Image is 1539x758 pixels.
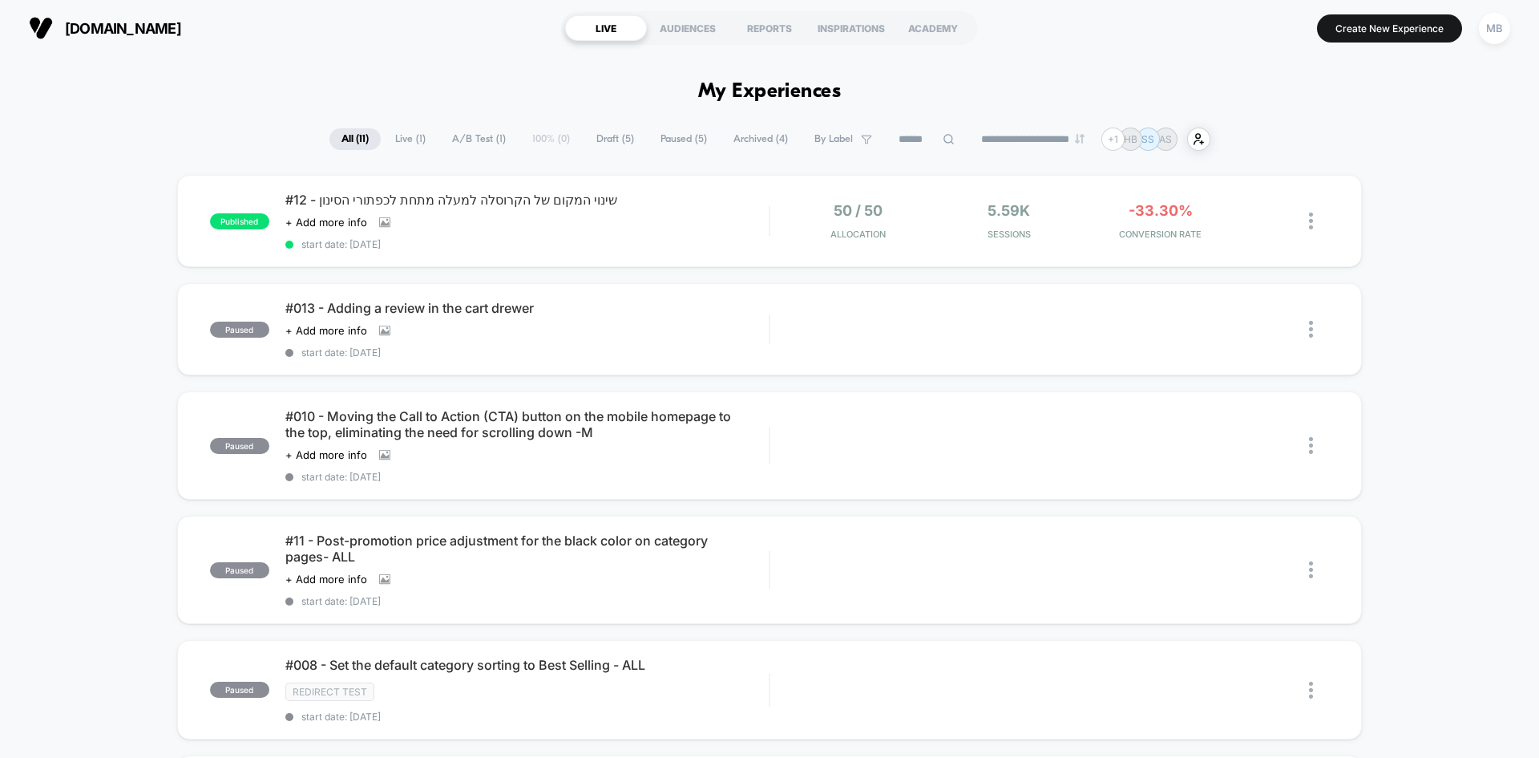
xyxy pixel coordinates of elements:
[698,80,842,103] h1: My Experiences
[210,322,269,338] span: paused
[285,324,367,337] span: + Add more info
[810,15,892,41] div: INSPIRATIONS
[1101,128,1125,151] div: + 1
[210,438,269,454] span: paused
[814,133,853,145] span: By Label
[1309,561,1313,578] img: close
[1309,213,1313,229] img: close
[584,128,646,150] span: Draft ( 5 )
[210,682,269,698] span: paused
[285,711,769,723] span: start date: [DATE]
[1309,682,1313,699] img: close
[647,15,729,41] div: AUDIENCES
[285,533,769,565] span: #11 - Post-promotion price adjustment for the black color on category pages- ALL
[285,573,367,586] span: + Add more info
[834,202,883,219] span: 50 / 50
[1124,133,1137,145] p: HB
[383,128,438,150] span: Live ( 1 )
[729,15,810,41] div: REPORTS
[24,15,186,41] button: [DOMAIN_NAME]
[285,347,769,359] span: start date: [DATE]
[988,202,1030,219] span: 5.59k
[1075,134,1085,144] img: end
[830,229,886,240] span: Allocation
[1159,133,1172,145] p: AS
[565,15,647,41] div: LIVE
[892,15,974,41] div: ACADEMY
[210,213,269,229] span: published
[1309,437,1313,454] img: close
[65,20,181,37] span: [DOMAIN_NAME]
[329,128,381,150] span: All ( 11 )
[285,683,374,701] span: Redirect Test
[285,238,769,250] span: start date: [DATE]
[440,128,518,150] span: A/B Test ( 1 )
[1129,202,1193,219] span: -33.30%
[1141,133,1154,145] p: SS
[285,216,367,229] span: + Add more info
[1479,13,1510,44] div: MB
[285,595,769,607] span: start date: [DATE]
[1317,14,1462,43] button: Create New Experience
[285,408,769,440] span: #010 - Moving the Call to Action (CTA) button on the mobile homepage to the top, eliminating the ...
[210,562,269,578] span: paused
[29,16,53,40] img: Visually logo
[285,448,367,461] span: + Add more info
[1474,12,1515,45] button: MB
[938,229,1081,240] span: Sessions
[721,128,800,150] span: Archived ( 4 )
[285,300,769,316] span: #013 - Adding a review in the cart drewer
[285,192,769,208] span: #12 - שינוי המקום של הקרוסלה למעלה מתחת לכפתורי הסינון
[1309,321,1313,338] img: close
[285,657,769,673] span: #008 - Set the default category sorting to Best Selling - ALL
[1089,229,1232,240] span: CONVERSION RATE
[285,471,769,483] span: start date: [DATE]
[648,128,719,150] span: Paused ( 5 )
